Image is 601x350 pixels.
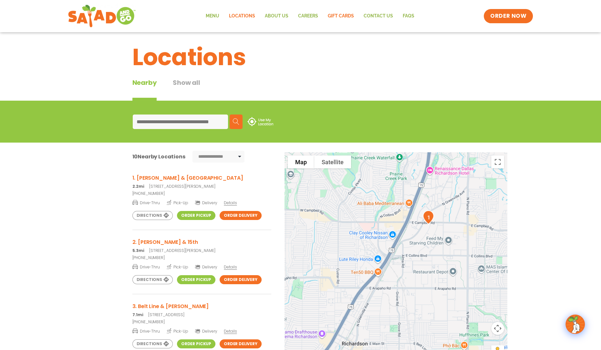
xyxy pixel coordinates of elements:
[167,199,188,206] span: Pick-Up
[68,3,136,29] img: new-SAG-logo-768×292
[132,238,271,254] a: 2. [PERSON_NAME] & 15th 5.3mi[STREET_ADDRESS][PERSON_NAME]
[224,200,237,205] span: Details
[420,208,437,227] div: 1
[132,312,271,318] p: [STREET_ADDRESS]
[195,200,217,206] span: Delivery
[132,78,216,101] div: Tabbed content
[260,9,293,24] a: About Us
[288,155,314,168] button: Show street map
[132,198,271,206] a: Drive-Thru Pick-Up Delivery Details
[167,264,188,270] span: Pick-Up
[132,211,173,220] a: Directions
[195,328,217,334] span: Delivery
[224,328,237,334] span: Details
[490,12,526,20] span: ORDER NOW
[132,302,271,310] h3: 3. Belt Line & [PERSON_NAME]
[201,9,419,24] nav: Menu
[233,118,239,125] img: search.svg
[132,262,271,270] a: Drive-Thru Pick-Up Delivery Details
[220,339,262,348] a: Order Delivery
[491,322,504,335] button: Map camera controls
[132,40,469,75] h1: Locations
[132,199,160,206] span: Drive-Thru
[491,155,504,168] button: Toggle fullscreen view
[323,9,358,24] a: GIFT CARDS
[224,264,237,270] span: Details
[132,238,271,246] h3: 2. [PERSON_NAME] & 15th
[220,211,262,220] a: Order Delivery
[132,312,143,317] strong: 7.1mi
[132,78,157,101] div: Nearby
[132,248,271,254] p: [STREET_ADDRESS][PERSON_NAME]
[484,9,533,23] a: ORDER NOW
[195,264,217,270] span: Delivery
[132,275,173,284] a: Directions
[132,153,138,160] span: 10
[224,9,260,24] a: Locations
[132,328,160,334] span: Drive-Thru
[132,184,271,189] p: [STREET_ADDRESS][PERSON_NAME]
[132,184,144,189] strong: 2.2mi
[177,275,215,284] a: Order Pickup
[132,255,271,261] a: [PHONE_NUMBER]
[314,155,351,168] button: Show satellite imagery
[173,78,200,101] button: Show all
[132,248,144,253] strong: 5.3mi
[132,319,271,325] a: [PHONE_NUMBER]
[132,174,271,189] a: 1. [PERSON_NAME] & [GEOGRAPHIC_DATA] 2.2mi[STREET_ADDRESS][PERSON_NAME]
[358,9,398,24] a: Contact Us
[247,117,273,126] img: use-location.svg
[132,326,271,334] a: Drive-Thru Pick-Up Delivery Details
[293,9,323,24] a: Careers
[132,302,271,318] a: 3. Belt Line & [PERSON_NAME] 7.1mi[STREET_ADDRESS]
[566,315,584,333] img: wpChatIcon
[220,275,262,284] a: Order Delivery
[167,328,188,334] span: Pick-Up
[132,339,173,348] a: Directions
[132,191,271,196] a: [PHONE_NUMBER]
[177,339,215,348] a: Order Pickup
[201,9,224,24] a: Menu
[398,9,419,24] a: FAQs
[132,174,271,182] h3: 1. [PERSON_NAME] & [GEOGRAPHIC_DATA]
[177,211,215,220] a: Order Pickup
[132,153,185,161] div: Nearby Locations
[132,264,160,270] span: Drive-Thru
